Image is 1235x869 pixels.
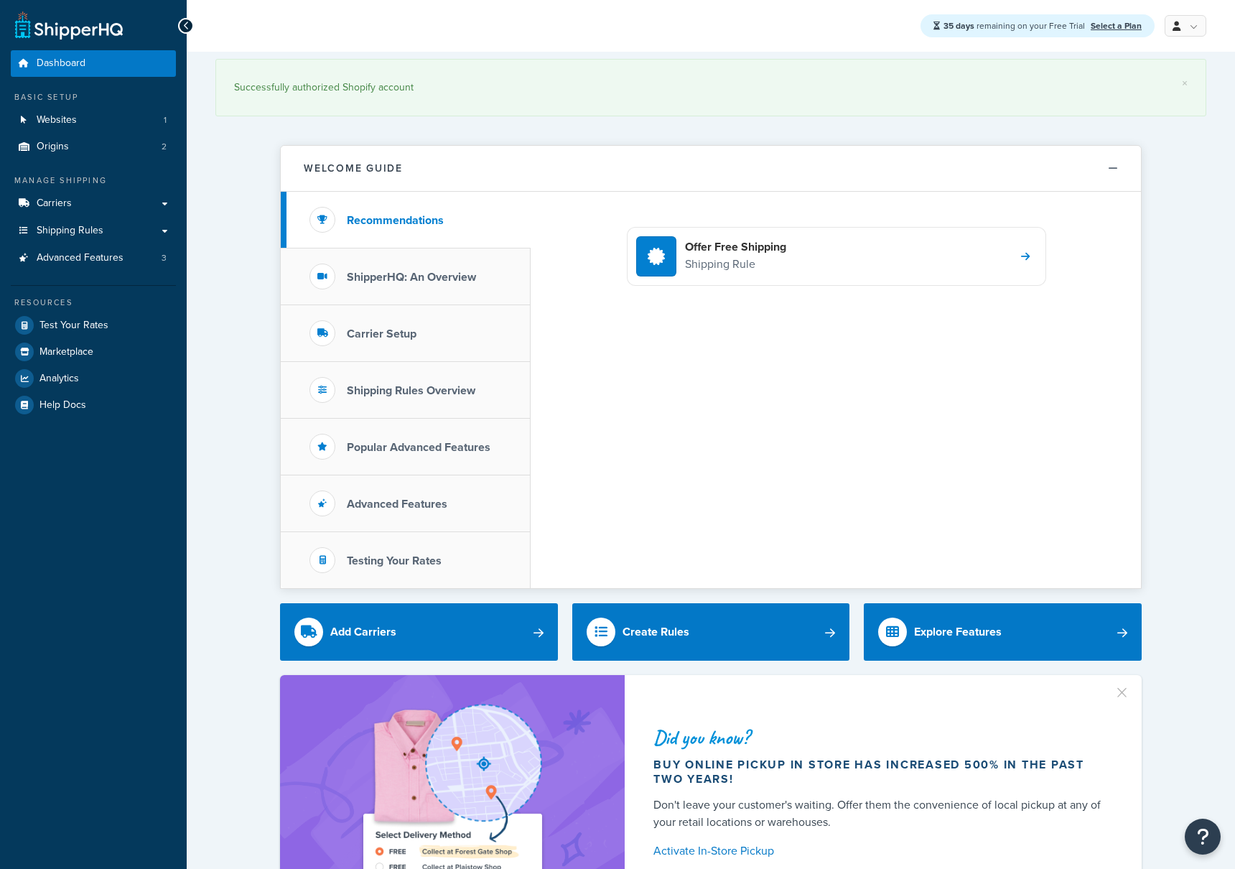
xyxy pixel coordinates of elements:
a: Websites1 [11,107,176,134]
h3: ShipperHQ: An Overview [347,271,476,284]
span: Origins [37,141,69,153]
span: Marketplace [39,346,93,358]
button: Welcome Guide [281,146,1141,192]
div: Add Carriers [330,622,396,642]
h3: Testing Your Rates [347,554,442,567]
span: Advanced Features [37,252,124,264]
h3: Advanced Features [347,498,447,511]
span: Analytics [39,373,79,385]
div: Did you know? [653,728,1107,748]
div: Create Rules [623,622,689,642]
h2: Welcome Guide [304,163,403,174]
h3: Popular Advanced Features [347,441,490,454]
div: Resources [11,297,176,309]
button: Open Resource Center [1185,819,1221,855]
a: Advanced Features3 [11,245,176,271]
h4: Offer Free Shipping [685,239,786,255]
span: Websites [37,114,77,126]
a: × [1182,78,1188,89]
li: Origins [11,134,176,160]
span: Dashboard [37,57,85,70]
h3: Shipping Rules Overview [347,384,475,397]
div: Manage Shipping [11,175,176,187]
strong: 35 days [943,19,974,32]
a: Marketplace [11,339,176,365]
h3: Carrier Setup [347,327,416,340]
div: Explore Features [914,622,1002,642]
p: Shipping Rule [685,255,786,274]
span: 3 [162,252,167,264]
span: remaining on your Free Trial [943,19,1087,32]
li: Websites [11,107,176,134]
a: Analytics [11,366,176,391]
a: Activate In-Store Pickup [653,841,1107,861]
a: Explore Features [864,603,1142,661]
a: Carriers [11,190,176,217]
a: Shipping Rules [11,218,176,244]
a: Add Carriers [280,603,558,661]
span: 2 [162,141,167,153]
a: Select a Plan [1091,19,1142,32]
li: Advanced Features [11,245,176,271]
span: Shipping Rules [37,225,103,237]
a: Test Your Rates [11,312,176,338]
a: Origins2 [11,134,176,160]
span: Carriers [37,197,72,210]
div: Buy online pickup in store has increased 500% in the past two years! [653,758,1107,786]
span: Test Your Rates [39,320,108,332]
div: Don't leave your customer's waiting. Offer them the convenience of local pickup at any of your re... [653,796,1107,831]
span: Help Docs [39,399,86,412]
h3: Recommendations [347,214,444,227]
span: 1 [164,114,167,126]
a: Help Docs [11,392,176,418]
a: Create Rules [572,603,850,661]
a: Dashboard [11,50,176,77]
div: Basic Setup [11,91,176,103]
div: Successfully authorized Shopify account [234,78,1188,98]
